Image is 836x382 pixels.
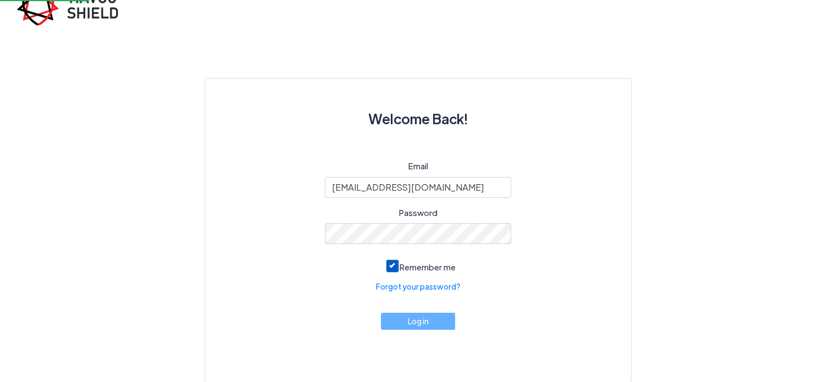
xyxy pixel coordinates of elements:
span: Remember me [400,262,456,272]
button: Log in [381,313,456,330]
label: Email [408,160,428,173]
h3: Welcome Back! [231,105,605,132]
a: Forgot your password? [376,281,461,292]
label: Password [399,207,438,219]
